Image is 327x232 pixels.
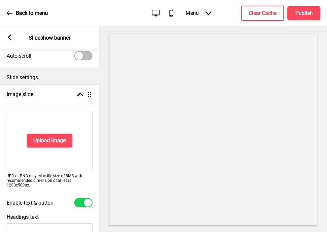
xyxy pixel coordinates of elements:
[287,6,320,20] button: Publish
[7,200,54,206] label: Enable text & button
[27,134,72,148] button: Upload Image
[295,10,313,17] h4: Publish
[33,137,66,144] h4: Upload Image
[7,214,39,220] label: Headings text
[249,10,276,17] h4: Clear Cache
[179,3,218,23] div: Menu
[7,4,48,22] a: Back to menu
[7,53,31,59] label: Auto-scroll
[241,6,284,21] button: Clear Cache
[7,74,92,81] p: Slide settings
[29,34,70,42] p: Slideshow banner
[7,91,33,98] h4: Image slide
[7,174,92,187] p: JPG or PNG only. Max file size of 8MB with recommended dimension of at least 1200x500px.
[16,10,48,17] p: Back to menu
